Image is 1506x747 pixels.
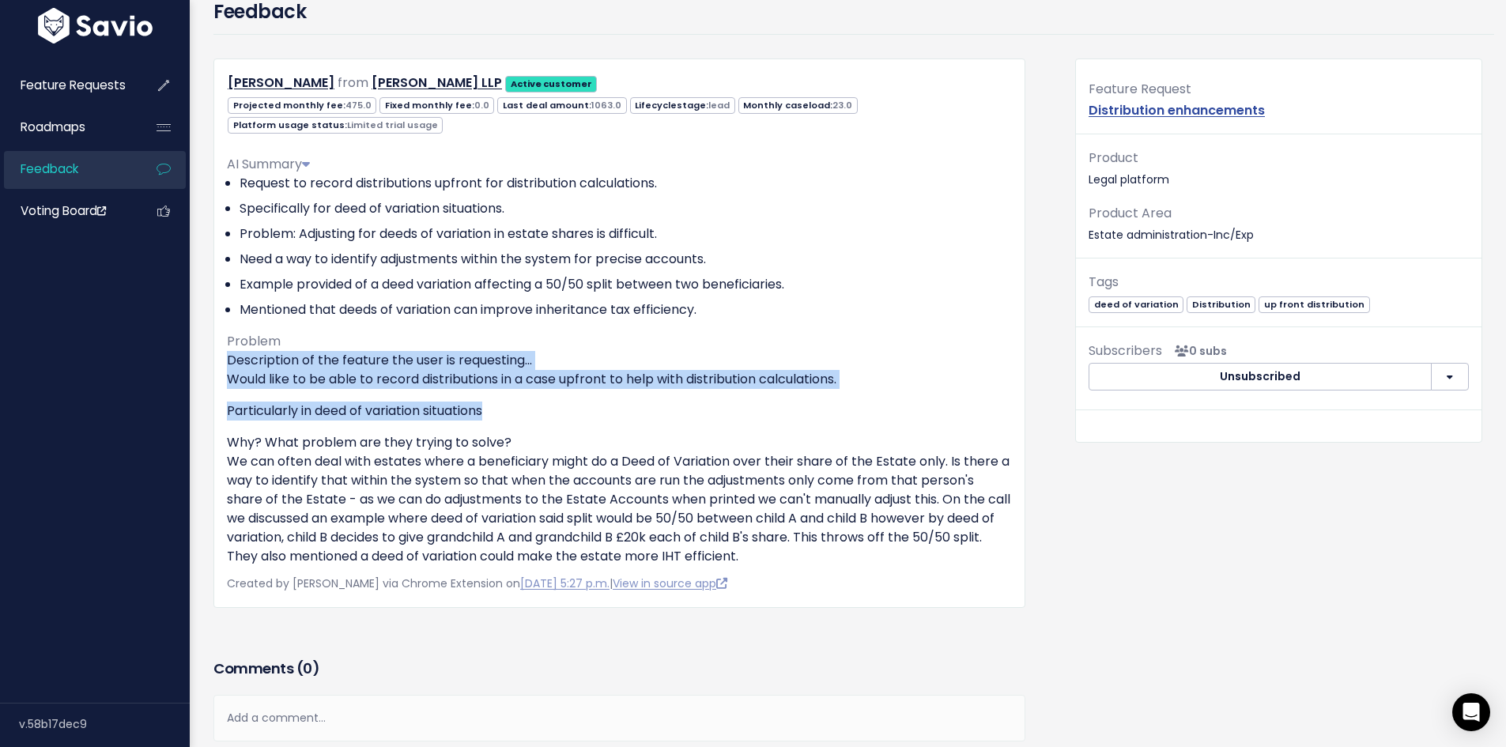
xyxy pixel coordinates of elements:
li: Request to record distributions upfront for distribution calculations. [240,174,1012,193]
li: Example provided of a deed variation affecting a 50/50 split between two beneficiaries. [240,275,1012,294]
span: Feature Request [1089,80,1191,98]
span: <p><strong>Subscribers</strong><br><br> No subscribers yet<br> </p> [1168,343,1227,359]
span: Last deal amount: [497,97,626,114]
span: 23.0 [832,99,852,111]
span: Monthly caseload: [738,97,858,114]
span: 1063.0 [591,99,621,111]
img: logo-white.9d6f32f41409.svg [34,8,157,43]
span: Created by [PERSON_NAME] via Chrome Extension on | [227,575,727,591]
a: Distribution enhancements [1089,101,1265,119]
span: Limited trial usage [347,119,438,131]
span: deed of variation [1089,296,1183,313]
a: Feature Requests [4,67,131,104]
div: Add a comment... [213,695,1025,741]
div: Open Intercom Messenger [1452,693,1490,731]
p: Why? What problem are they trying to solve? We can often deal with estates where a beneficiary mi... [227,433,1012,566]
h3: Comments ( ) [213,658,1025,680]
p: Particularly in deed of variation situations [227,402,1012,421]
a: deed of variation [1089,296,1183,311]
span: Product [1089,149,1138,167]
span: Tags [1089,273,1119,291]
span: Roadmaps [21,119,85,135]
a: [PERSON_NAME] [228,74,334,92]
p: Legal platform [1089,147,1469,190]
a: [PERSON_NAME] LLP [372,74,502,92]
a: [DATE] 5:27 p.m. [520,575,610,591]
span: Distribution [1187,296,1255,313]
li: Mentioned that deeds of variation can improve inheritance tax efficiency. [240,300,1012,319]
span: Feedback [21,160,78,177]
span: Platform usage status: [228,117,443,134]
span: from [338,74,368,92]
a: Distribution [1187,296,1255,311]
div: v.58b17dec9 [19,704,190,745]
a: up front distribution [1259,296,1369,311]
span: Problem [227,332,281,350]
span: Voting Board [21,202,106,219]
p: Description of the feature the user is requesting... Would like to be able to record distribution... [227,351,1012,389]
span: 475.0 [345,99,372,111]
span: lead [708,99,730,111]
span: Product Area [1089,204,1172,222]
li: Problem: Adjusting for deeds of variation in estate shares is difficult. [240,224,1012,243]
span: 0 [303,658,312,678]
a: Voting Board [4,193,131,229]
a: Feedback [4,151,131,187]
a: View in source app [613,575,727,591]
span: 0.0 [474,99,489,111]
span: Projected monthly fee: [228,97,376,114]
span: Lifecyclestage: [630,97,735,114]
span: AI Summary [227,155,310,173]
strong: Active customer [511,77,592,90]
span: Subscribers [1089,341,1162,360]
span: up front distribution [1259,296,1369,313]
a: Roadmaps [4,109,131,145]
span: Feature Requests [21,77,126,93]
span: Fixed monthly fee: [379,97,494,114]
li: Specifically for deed of variation situations. [240,199,1012,218]
p: Estate administration-Inc/Exp [1089,202,1469,245]
li: Need a way to identify adjustments within the system for precise accounts. [240,250,1012,269]
button: Unsubscribed [1089,363,1432,391]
